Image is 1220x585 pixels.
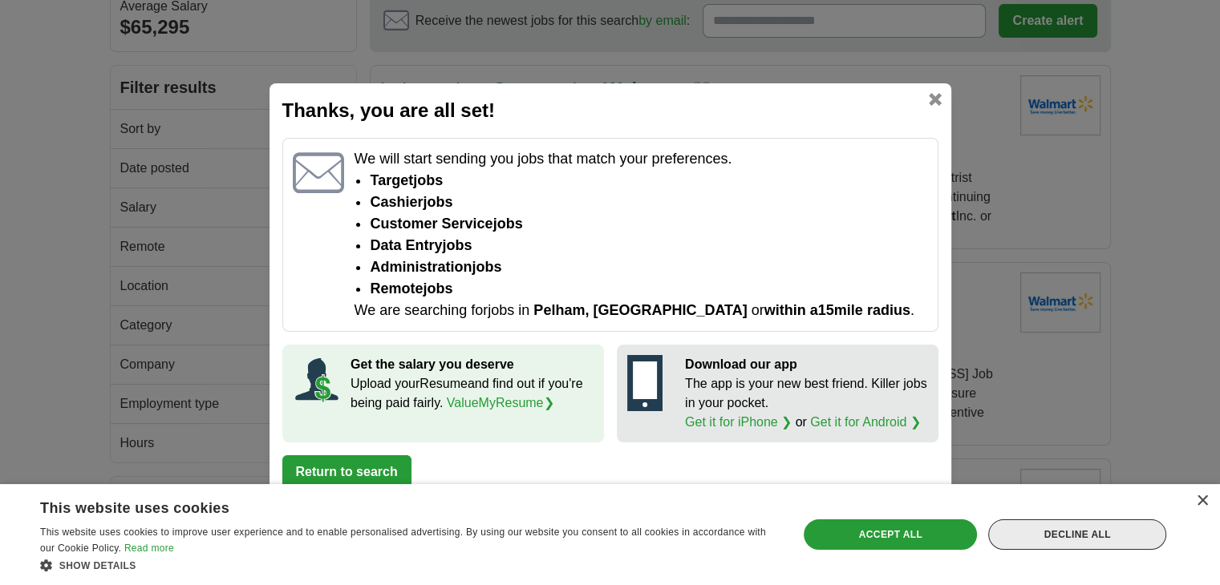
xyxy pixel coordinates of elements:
li: Cashier jobs [370,192,927,213]
h2: Thanks, you are all set! [282,96,938,125]
a: Get it for iPhone ❯ [685,415,792,429]
span: within a 15 mile radius [764,302,910,318]
a: Read more, opens a new window [124,543,174,554]
p: The app is your new best friend. Killer jobs in your pocket. or [685,374,928,432]
a: Get it for Android ❯ [810,415,921,429]
p: Download our app [685,355,928,374]
p: We will start sending you jobs that match your preferences. [354,148,927,170]
li: Customer Service jobs [370,213,927,235]
p: Get the salary you deserve [351,355,594,374]
p: Upload your Resume and find out if you're being paid fairly. [351,374,594,413]
li: Data Entry jobs [370,235,927,256]
li: Administration jobs [370,256,927,278]
p: We are searching for jobs in or . [354,300,927,321]
span: Pelham, [GEOGRAPHIC_DATA] [533,302,747,318]
div: Decline all [988,519,1166,550]
span: Show details [59,560,136,571]
div: Close [1196,495,1208,507]
div: This website uses cookies [40,494,736,518]
div: Accept all [804,519,977,550]
li: Remote jobs [370,278,927,300]
a: ValueMyResume❯ [447,396,554,409]
span: This website uses cookies to improve user experience and to enable personalised advertising. By u... [40,526,766,554]
li: target jobs [370,170,927,192]
button: Return to search [282,455,411,489]
div: Show details [40,557,776,573]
